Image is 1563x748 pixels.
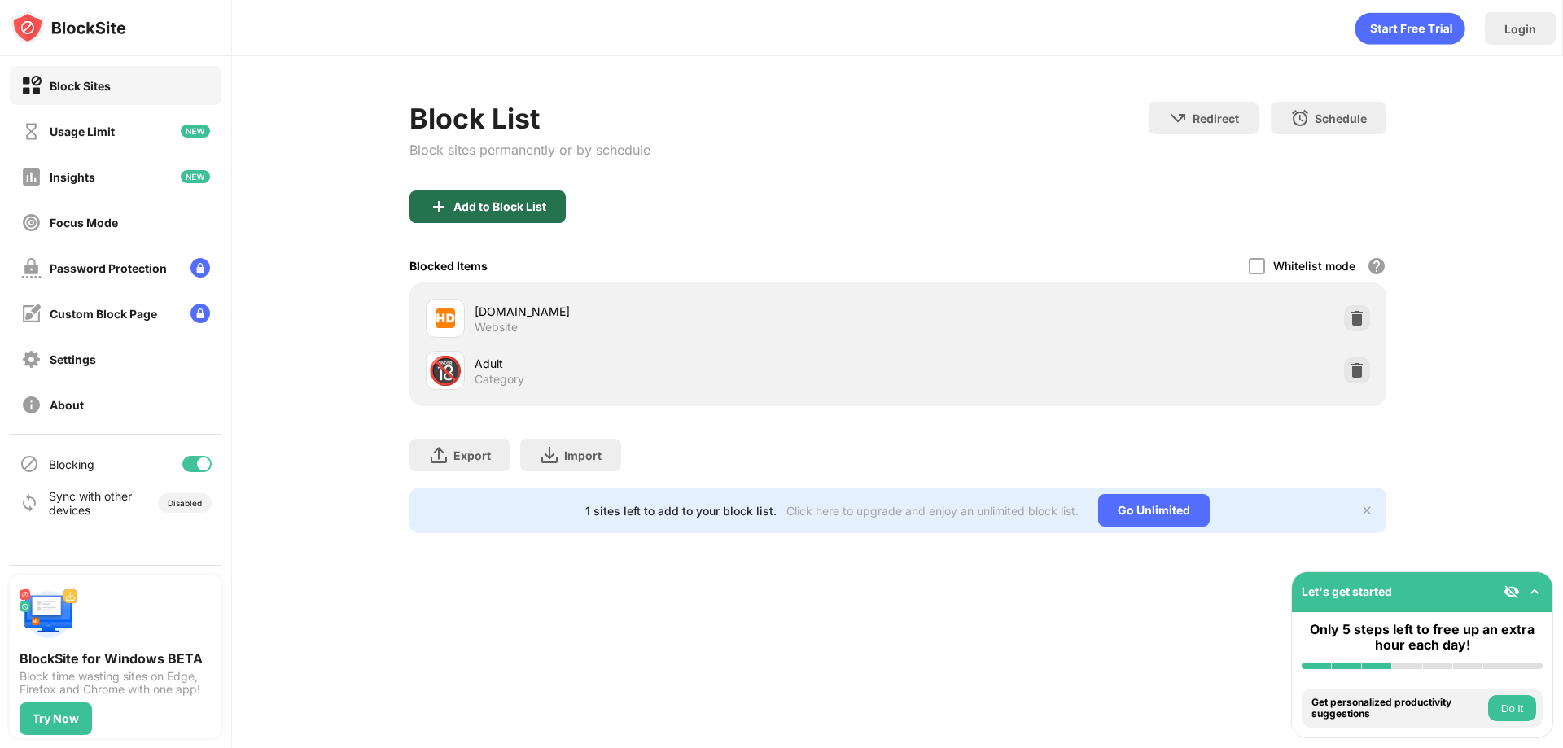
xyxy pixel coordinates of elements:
img: x-button.svg [1360,504,1373,517]
div: Blocking [49,457,94,471]
div: Login [1504,22,1536,36]
img: lock-menu.svg [190,258,210,278]
div: Block time wasting sites on Edge, Firefox and Chrome with one app! [20,670,212,696]
div: Usage Limit [50,125,115,138]
img: lock-menu.svg [190,304,210,323]
img: focus-off.svg [21,212,42,233]
div: Export [453,448,491,462]
div: Password Protection [50,261,167,275]
div: Go Unlimited [1098,494,1210,527]
div: Category [475,372,524,387]
div: Settings [50,352,96,366]
div: Website [475,320,518,335]
div: Click here to upgrade and enjoy an unlimited block list. [786,504,1079,518]
div: Blocked Items [409,259,488,273]
div: Add to Block List [453,200,546,213]
div: BlockSite for Windows BETA [20,650,212,667]
img: about-off.svg [21,395,42,415]
div: Redirect [1193,112,1239,125]
div: Get personalized productivity suggestions [1311,697,1484,720]
img: insights-off.svg [21,167,42,187]
div: Whitelist mode [1273,259,1355,273]
div: Try Now [33,712,79,725]
img: omni-setup-toggle.svg [1526,584,1543,600]
img: settings-off.svg [21,349,42,370]
div: Adult [475,355,898,372]
img: new-icon.svg [181,170,210,183]
div: 🔞 [428,354,462,387]
div: Block sites permanently or by schedule [409,142,650,158]
img: logo-blocksite.svg [11,11,126,44]
div: Block List [409,102,650,135]
img: favicons [436,308,455,328]
img: password-protection-off.svg [21,258,42,278]
div: 1 sites left to add to your block list. [585,504,777,518]
div: About [50,398,84,412]
div: animation [1355,12,1465,45]
div: Only 5 steps left to free up an extra hour each day! [1302,622,1543,653]
div: Schedule [1315,112,1367,125]
button: Do it [1488,695,1536,721]
div: [DOMAIN_NAME] [475,303,898,320]
div: Insights [50,170,95,184]
img: customize-block-page-off.svg [21,304,42,324]
div: Block Sites [50,79,111,93]
img: sync-icon.svg [20,493,39,513]
div: Focus Mode [50,216,118,230]
div: Sync with other devices [49,489,133,517]
img: new-icon.svg [181,125,210,138]
img: eye-not-visible.svg [1504,584,1520,600]
div: Custom Block Page [50,307,157,321]
div: Disabled [168,498,202,508]
img: blocking-icon.svg [20,454,39,474]
div: Import [564,448,602,462]
img: block-on.svg [21,76,42,96]
img: push-desktop.svg [20,585,78,644]
div: Let's get started [1302,584,1392,598]
img: time-usage-off.svg [21,121,42,142]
